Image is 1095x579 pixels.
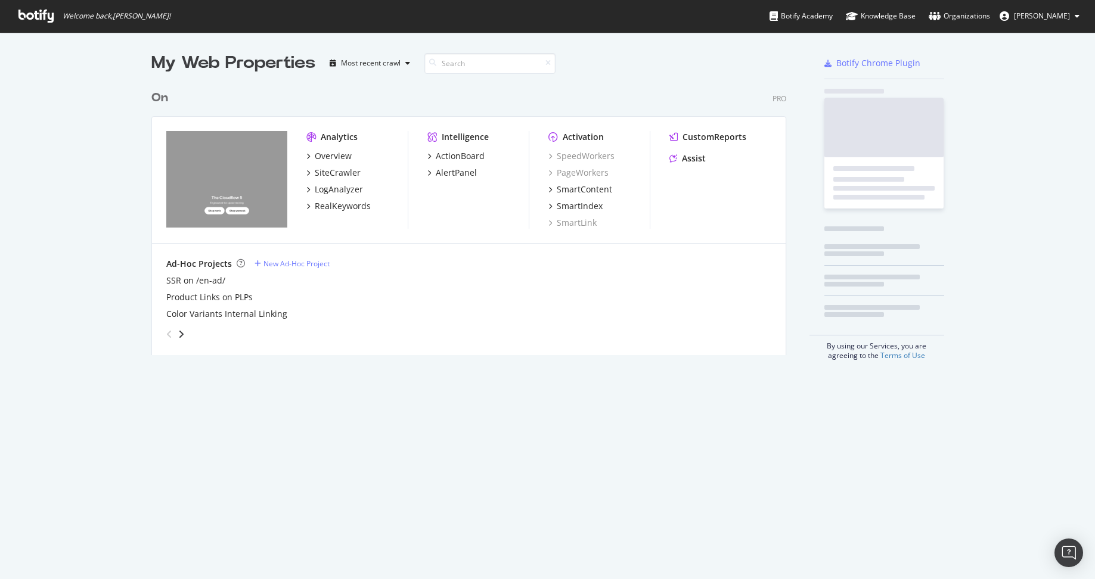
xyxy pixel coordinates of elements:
a: CustomReports [669,131,746,143]
a: SiteCrawler [306,167,361,179]
div: grid [151,75,796,355]
div: Knowledge Base [846,10,916,22]
div: Pro [773,94,786,104]
a: Assist [669,152,706,164]
a: LogAnalyzer [306,183,363,195]
a: RealKeywords [306,200,371,212]
div: SmartIndex [557,200,603,212]
a: AlertPanel [427,167,477,179]
button: [PERSON_NAME] [990,7,1089,26]
a: SSR on /en-ad/ [166,275,225,287]
div: Ad-Hoc Projects [166,258,232,270]
button: Most recent crawl [325,54,415,73]
div: Most recent crawl [341,60,401,67]
div: New Ad-Hoc Project [263,259,330,269]
a: Terms of Use [880,350,925,360]
div: Analytics [321,131,358,143]
div: Assist [682,152,706,164]
img: www.on-running.com [166,131,287,228]
div: AlertPanel [436,167,477,179]
a: PageWorkers [548,167,609,179]
div: On [151,89,168,107]
a: SmartLink [548,217,597,229]
a: New Ad-Hoc Project [255,259,330,269]
div: Organizations [929,10,990,22]
div: Intelligence [442,131,489,143]
a: Botify Chrome Plugin [824,57,920,69]
div: By using our Services, you are agreeing to the [809,335,944,360]
div: Overview [315,150,352,162]
div: Botify Chrome Plugin [836,57,920,69]
a: Color Variants Internal Linking [166,308,287,320]
a: On [151,89,173,107]
div: SiteCrawler [315,167,361,179]
a: Product Links on PLPs [166,291,253,303]
div: RealKeywords [315,200,371,212]
input: Search [424,53,556,74]
a: SmartIndex [548,200,603,212]
div: LogAnalyzer [315,183,363,195]
span: Marilena Pixner [1014,11,1070,21]
div: angle-right [177,328,185,340]
span: Welcome back, [PERSON_NAME] ! [63,11,170,21]
div: SmartContent [557,183,612,195]
a: SpeedWorkers [548,150,615,162]
a: ActionBoard [427,150,485,162]
div: angle-left [162,325,177,344]
div: Botify Academy [770,10,833,22]
div: My Web Properties [151,51,315,75]
div: Open Intercom Messenger [1054,538,1083,567]
div: CustomReports [683,131,746,143]
a: SmartContent [548,183,612,195]
div: Activation [563,131,604,143]
div: ActionBoard [436,150,485,162]
a: Overview [306,150,352,162]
